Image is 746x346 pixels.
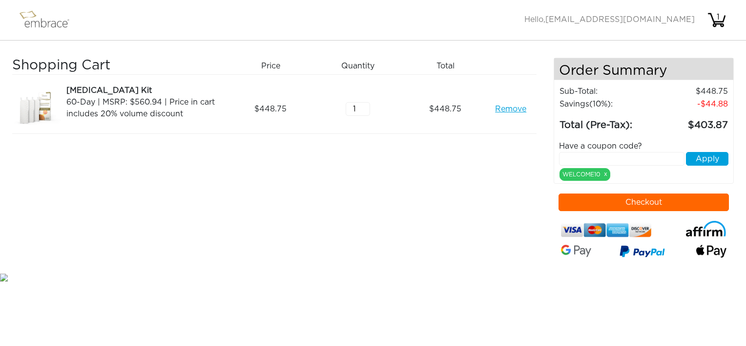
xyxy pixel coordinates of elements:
[652,85,728,98] td: 448.75
[559,98,652,110] td: Savings :
[545,16,695,23] span: [EMAIL_ADDRESS][DOMAIN_NAME]
[405,58,493,74] div: Total
[429,103,461,115] span: 448.75
[559,110,652,133] td: Total (Pre-Tax):
[620,243,665,261] img: paypal-v3.png
[17,8,81,32] img: logo.png
[708,11,728,23] div: 1
[495,103,526,115] a: Remove
[707,10,726,30] img: cart
[254,103,287,115] span: 448.75
[66,85,223,96] div: [MEDICAL_DATA] Kit
[652,98,728,110] td: 44.88
[686,152,728,166] button: Apply
[552,140,736,152] div: Have a coupon code?
[589,100,611,108] span: (10%)
[685,221,726,237] img: affirm-logo.svg
[604,170,607,178] a: x
[12,85,61,133] img: a09f5d18-8da6-11e7-9c79-02e45ca4b85b.jpeg
[561,245,591,257] img: Google-Pay-Logo.svg
[554,58,734,80] h4: Order Summary
[341,60,374,72] span: Quantity
[696,245,726,258] img: fullApplePay.png
[561,221,652,239] img: credit-cards.png
[707,16,726,23] a: 1
[66,96,223,120] div: 60-Day | MSRP: $560.94 | Price in cart includes 20% volume discount
[559,168,610,181] div: WELCOME10
[524,16,695,23] span: Hello,
[652,110,728,133] td: 403.87
[12,58,223,74] h3: Shopping Cart
[559,85,652,98] td: Sub-Total:
[230,58,318,74] div: Price
[559,194,729,211] button: Checkout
